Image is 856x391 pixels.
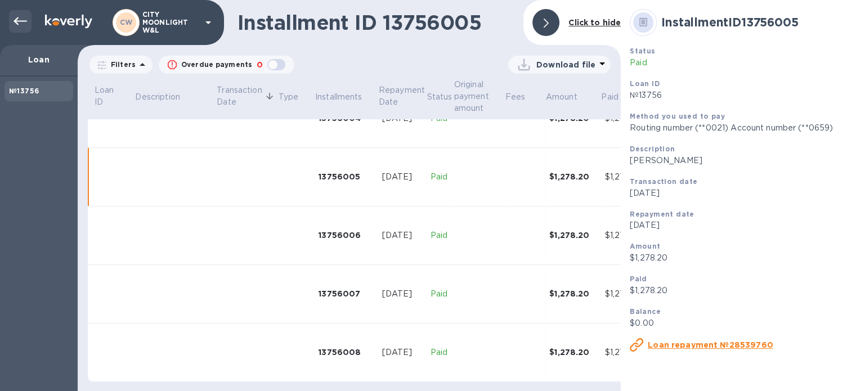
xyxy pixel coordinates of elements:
[382,171,422,183] div: [DATE]
[382,347,422,358] div: [DATE]
[630,242,660,250] b: Amount
[382,288,422,300] div: [DATE]
[9,54,69,65] p: Loan
[605,171,648,183] div: $1,278.20
[605,347,648,358] div: $1,278.20
[505,91,526,103] p: Fees
[181,60,252,70] p: Overdue payments
[95,84,119,108] p: Loan ID
[505,91,540,103] span: Fees
[454,79,504,114] span: Original payment amount
[9,87,39,95] b: №13756
[630,112,725,120] b: Method you used to pay
[319,288,373,299] div: 13756007
[431,171,449,183] p: Paid
[379,84,425,108] p: Repayment Date
[427,91,452,103] p: Status
[568,18,621,27] b: Click to hide
[120,18,133,26] b: CW
[549,230,596,241] div: $1,278.20
[431,347,449,358] p: Paid
[257,59,263,71] p: 0
[546,91,592,103] span: Amount
[661,15,798,29] b: Installment ID 13756005
[279,91,313,103] span: Type
[549,171,596,182] div: $1,278.20
[630,210,694,218] b: Repayment date
[546,91,577,103] p: Amount
[630,79,660,88] b: Loan ID
[279,91,299,103] p: Type
[315,91,362,103] p: Installments
[135,91,180,103] p: Description
[319,347,373,358] div: 13756008
[45,15,92,28] img: Logo
[431,230,449,241] p: Paid
[382,230,422,241] div: [DATE]
[142,11,199,34] p: CITY MOONLIGHT W&L
[135,91,194,103] span: Description
[315,91,377,103] span: Installments
[549,288,596,299] div: $1,278.20
[536,59,595,70] p: Download file
[454,79,489,114] p: Original payment amount
[95,84,133,108] span: Loan ID
[549,347,596,358] div: $1,278.20
[605,288,648,300] div: $1,278.20
[630,275,647,283] b: Paid
[601,91,619,103] p: Paid
[319,171,373,182] div: 13756005
[630,47,655,55] b: Status
[630,145,675,153] b: Description
[648,340,773,349] u: Loan repayment №28539760
[605,230,648,241] div: $1,278.20
[630,177,697,186] b: Transaction date
[217,84,262,108] p: Transaction Date
[106,60,136,69] p: Filters
[237,11,514,34] h1: Installment ID 13756005
[601,91,633,103] span: Paid
[630,307,661,316] b: Balance
[159,56,294,74] button: Overdue payments0
[319,230,373,241] div: 13756006
[431,288,449,300] p: Paid
[217,84,276,108] span: Transaction Date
